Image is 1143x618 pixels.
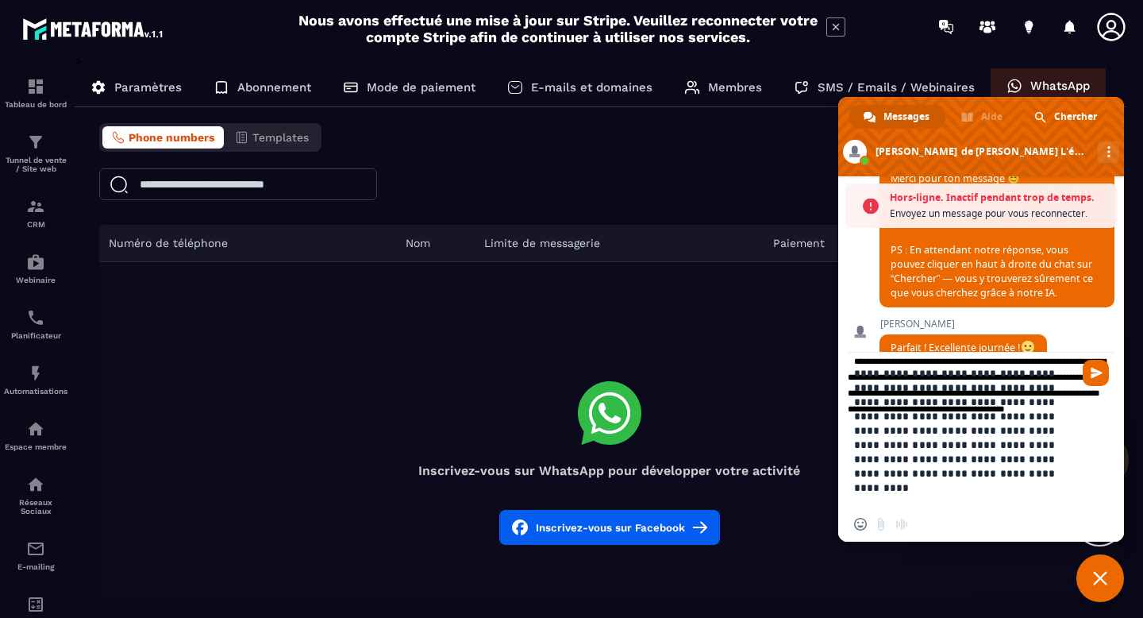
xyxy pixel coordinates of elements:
[4,296,67,352] a: schedulerschedulerPlanificateur
[818,80,975,95] p: SMS / Emails / Webinaires
[4,387,67,396] p: Automatisations
[4,527,67,583] a: emailemailE-mailing
[764,225,905,262] th: Paiement
[26,308,45,327] img: scheduler
[1083,360,1109,386] span: Envoyer
[1030,79,1090,93] p: WhatsApp
[4,331,67,340] p: Planificateur
[475,225,764,262] th: Limite de messagerie
[26,77,45,96] img: formation
[26,539,45,558] img: email
[883,105,929,129] span: Messages
[4,498,67,516] p: Réseaux Sociaux
[4,220,67,229] p: CRM
[252,131,309,144] span: Templates
[854,518,867,531] span: Insérer un emoji
[4,276,67,284] p: Webinaire
[102,126,224,149] button: Phone numbers
[4,121,67,185] a: formationformationTunnel de vente / Site web
[4,442,67,451] p: Espace membre
[4,241,67,296] a: automationsautomationsWebinaire
[4,352,67,407] a: automationsautomationsAutomatisations
[26,419,45,438] img: automations
[114,80,182,95] p: Paramètres
[890,206,1109,222] span: Envoyez un message pour vous reconnecter.
[1076,554,1124,602] a: Fermer le chat
[129,131,214,144] span: Phone numbers
[26,253,45,272] img: automations
[4,562,67,571] p: E-mailing
[26,475,45,494] img: social-network
[4,100,67,109] p: Tableau de bord
[225,126,318,149] button: Templates
[26,364,45,383] img: automations
[4,185,67,241] a: formationformationCRM
[4,65,67,121] a: formationformationTableau de bord
[26,197,45,216] img: formation
[298,12,818,45] h2: Nous avons effectué une mise à jour sur Stripe. Veuillez reconnecter votre compte Stripe afin de ...
[237,80,311,95] p: Abonnement
[26,133,45,152] img: formation
[99,225,396,262] th: Numéro de téléphone
[531,80,652,95] p: E-mails et domaines
[367,80,475,95] p: Mode de paiement
[890,190,1109,206] span: Hors-ligne. Inactif pendant trop de temps.
[708,80,762,95] p: Membres
[1054,105,1097,129] span: Chercher
[1020,105,1113,129] a: Chercher
[99,463,1119,478] h4: Inscrivez-vous sur WhatsApp pour développer votre activité
[854,353,1076,507] textarea: Entrez votre message...
[26,595,45,614] img: accountant
[4,407,67,463] a: automationsautomationsEspace membre
[4,156,67,173] p: Tunnel de vente / Site web
[396,225,475,262] th: Nom
[499,510,720,545] button: Inscrivez-vous sur Facebook
[879,319,1047,330] span: [PERSON_NAME]
[22,14,165,43] img: logo
[849,105,945,129] a: Messages
[4,463,67,527] a: social-networksocial-networkRéseaux Sociaux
